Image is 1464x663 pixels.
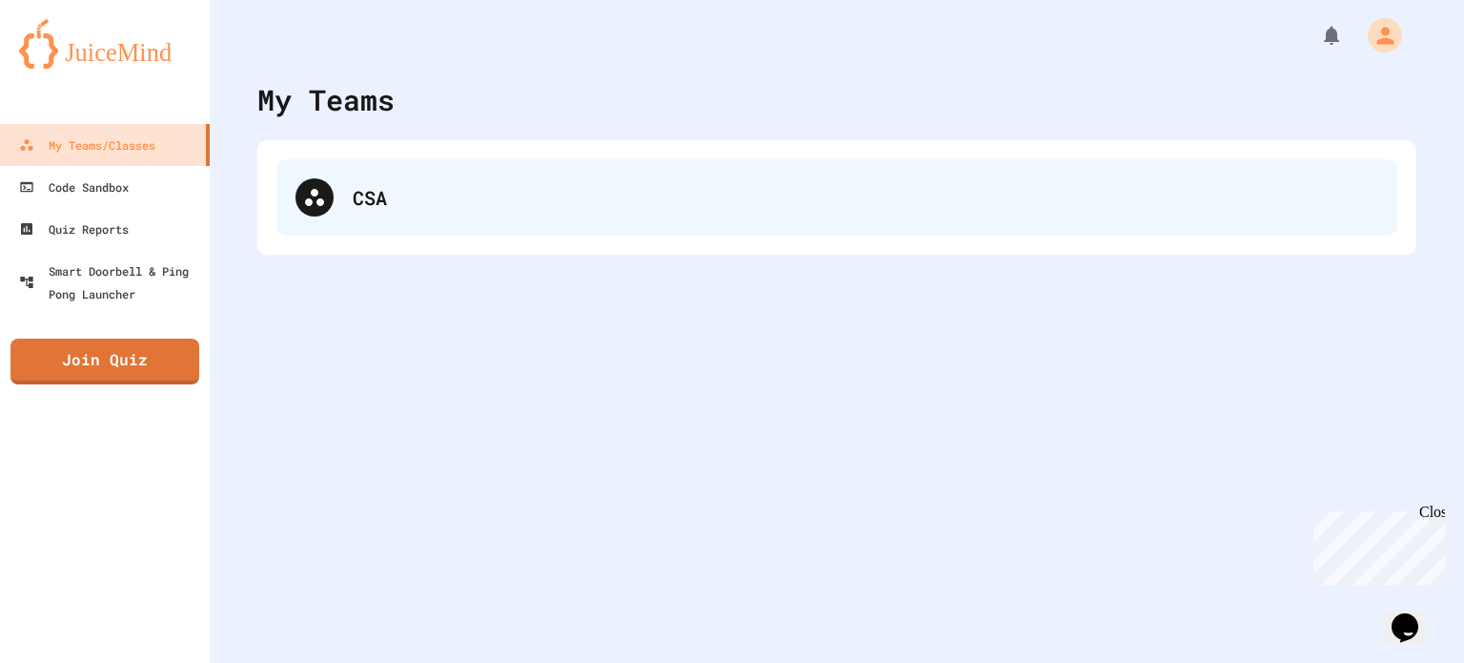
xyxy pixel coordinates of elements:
div: Smart Doorbell & Ping Pong Launcher [19,259,202,305]
a: Join Quiz [10,339,199,384]
iframe: chat widget [1306,504,1445,585]
div: Code Sandbox [19,176,129,198]
iframe: chat widget [1384,587,1445,644]
div: Quiz Reports [19,218,129,240]
div: My Notifications [1285,19,1348,52]
div: My Teams [257,78,395,121]
img: logo-orange.svg [19,19,191,69]
div: My Teams/Classes [19,134,155,156]
div: Chat with us now!Close [8,8,132,121]
div: My Account [1348,13,1407,57]
div: CSA [353,183,1378,212]
div: CSA [276,159,1397,236]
